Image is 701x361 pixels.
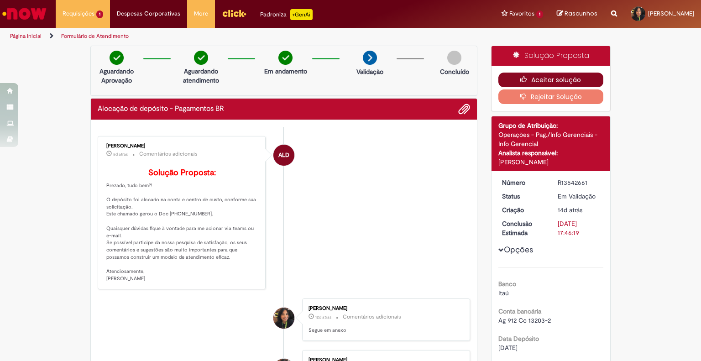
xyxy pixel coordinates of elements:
[260,9,313,20] div: Padroniza
[63,9,94,18] span: Requisições
[273,145,294,166] div: Andressa Luiza Da Silva
[264,67,307,76] p: Em andamento
[117,9,180,18] span: Despesas Corporativas
[7,28,460,45] ul: Trilhas de página
[498,89,604,104] button: Rejeitar Solução
[495,192,551,201] dt: Status
[113,152,128,157] span: 8d atrás
[498,73,604,87] button: Aceitar solução
[315,314,331,320] time: 19/09/2025 11:15:12
[179,67,223,85] p: Aguardando atendimento
[106,168,258,283] p: Prezado, tudo bem?! O depósito foi alocado na conta e centro de custo, conforme sua solicitação. ...
[194,9,208,18] span: More
[98,105,224,113] h2: Alocação de depósito - Pagamentos BR Histórico de tíquete
[558,219,600,237] div: [DATE] 17:46:19
[94,67,139,85] p: Aguardando Aprovação
[498,280,516,288] b: Banco
[565,9,597,18] span: Rascunhos
[498,316,551,324] span: Ag 912 Cc 13203-2
[495,178,551,187] dt: Número
[222,6,246,20] img: click_logo_yellow_360x200.png
[498,335,539,343] b: Data Depósito
[498,157,604,167] div: [PERSON_NAME]
[558,192,600,201] div: Em Validação
[498,289,509,297] span: Itaú
[363,51,377,65] img: arrow-next.png
[495,219,551,237] dt: Conclusão Estimada
[498,344,518,352] span: [DATE]
[440,67,469,76] p: Concluído
[290,9,313,20] p: +GenAi
[558,206,582,214] time: 17/09/2025 10:18:12
[315,314,331,320] span: 12d atrás
[148,167,216,178] b: Solução Proposta:
[447,51,461,65] img: img-circle-grey.png
[278,51,293,65] img: check-circle-green.png
[139,150,198,158] small: Comentários adicionais
[558,205,600,215] div: 17/09/2025 10:18:12
[309,327,460,334] p: Segue em anexo
[492,46,611,66] div: Solução Proposta
[96,10,103,18] span: 1
[536,10,543,18] span: 1
[458,103,470,115] button: Adicionar anexos
[557,10,597,18] a: Rascunhos
[61,32,129,40] a: Formulário de Atendimento
[356,67,383,76] p: Validação
[498,148,604,157] div: Analista responsável:
[106,143,258,149] div: [PERSON_NAME]
[558,206,582,214] span: 14d atrás
[558,178,600,187] div: R13542661
[498,130,604,148] div: Operações - Pag./Info Gerenciais - Info Gerencial
[309,306,460,311] div: [PERSON_NAME]
[194,51,208,65] img: check-circle-green.png
[10,32,42,40] a: Página inicial
[648,10,694,17] span: [PERSON_NAME]
[498,307,541,315] b: Conta bancária
[498,121,604,130] div: Grupo de Atribuição:
[113,152,128,157] time: 23/09/2025 11:39:11
[278,144,289,166] span: ALD
[1,5,48,23] img: ServiceNow
[495,205,551,215] dt: Criação
[273,308,294,329] div: Emilly Santos Barreto
[509,9,534,18] span: Favoritos
[110,51,124,65] img: check-circle-green.png
[343,313,401,321] small: Comentários adicionais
